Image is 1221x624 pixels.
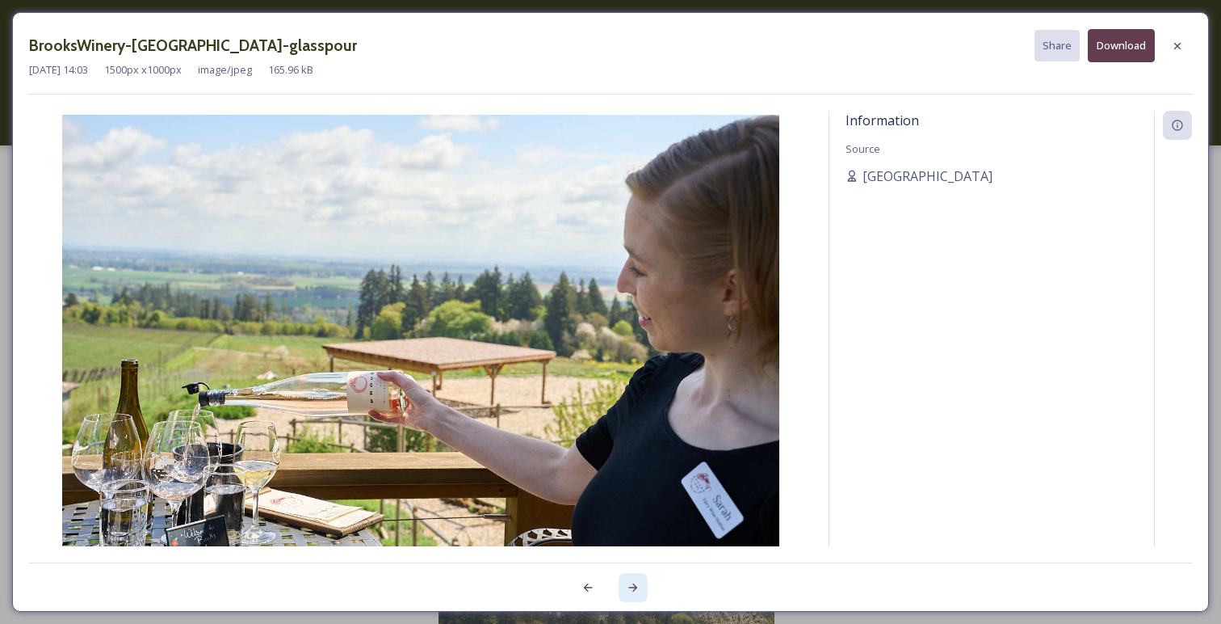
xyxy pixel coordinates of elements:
span: [GEOGRAPHIC_DATA] [862,167,992,186]
span: 1500 px x 1000 px [104,62,182,78]
span: Source [845,141,880,156]
span: 165.96 kB [268,62,313,78]
button: Share [1034,30,1080,61]
button: Download [1088,29,1155,62]
span: image/jpeg [198,62,252,78]
h3: BrooksWinery-[GEOGRAPHIC_DATA]-glasspour [29,34,357,57]
img: 1uRIGmciEJMSKd6RiNZH76vYCirqc0c_m.BrooksWinery-Salem-glasspour [29,115,812,593]
span: Information [845,112,919,129]
span: [DATE] 14:03 [29,62,88,78]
